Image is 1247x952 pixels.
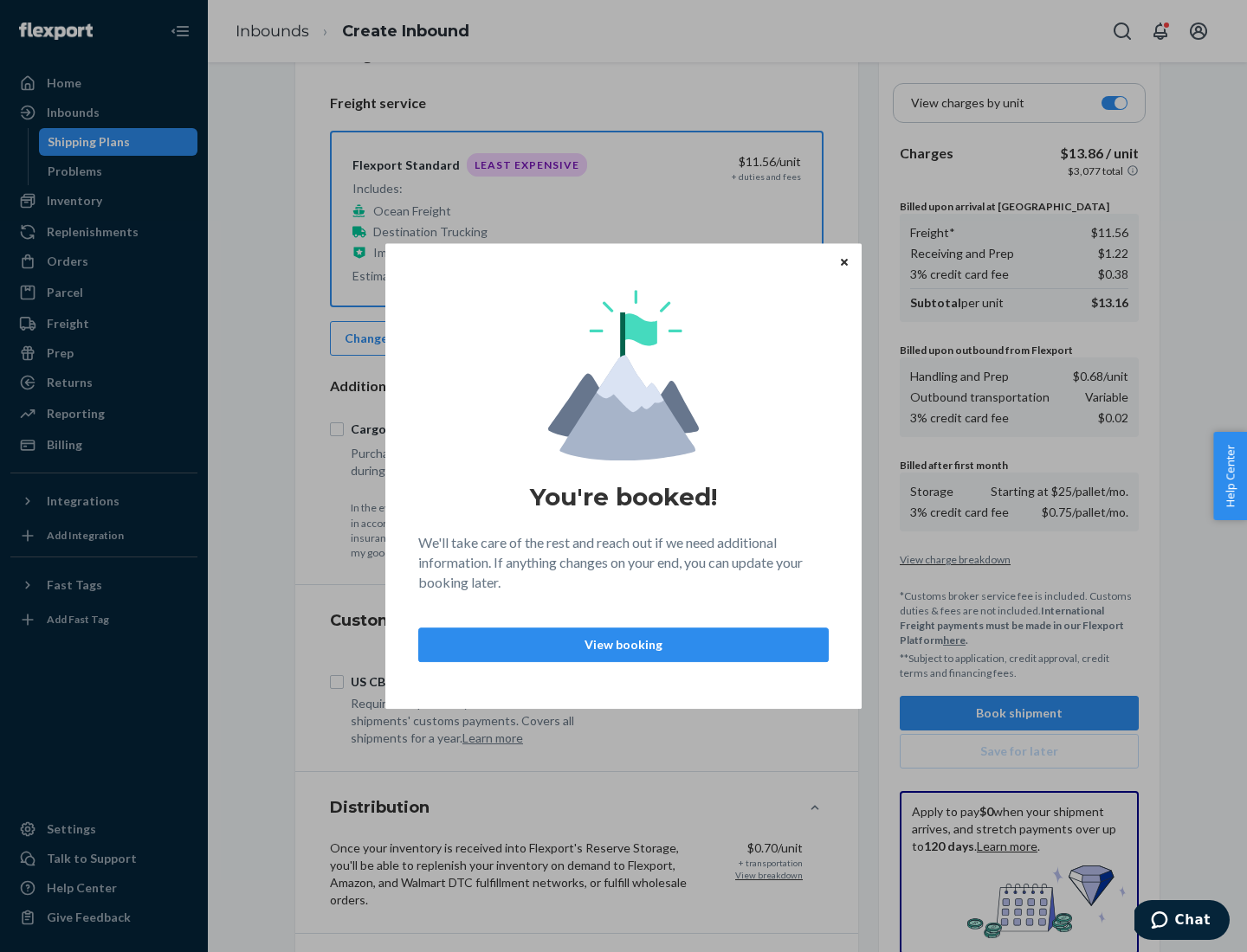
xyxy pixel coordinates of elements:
img: svg+xml,%3Csvg%20viewBox%3D%220%200%20174%20197%22%20fill%3D%22none%22%20xmlns%3D%22http%3A%2F%2F... [548,290,699,460]
button: View booking [418,627,829,662]
p: View booking [433,636,814,653]
p: We'll take care of the rest and reach out if we need additional information. If anything changes ... [418,533,829,593]
h1: You're booked! [530,481,717,512]
span: Chat [41,12,76,28]
button: Close [836,252,853,271]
